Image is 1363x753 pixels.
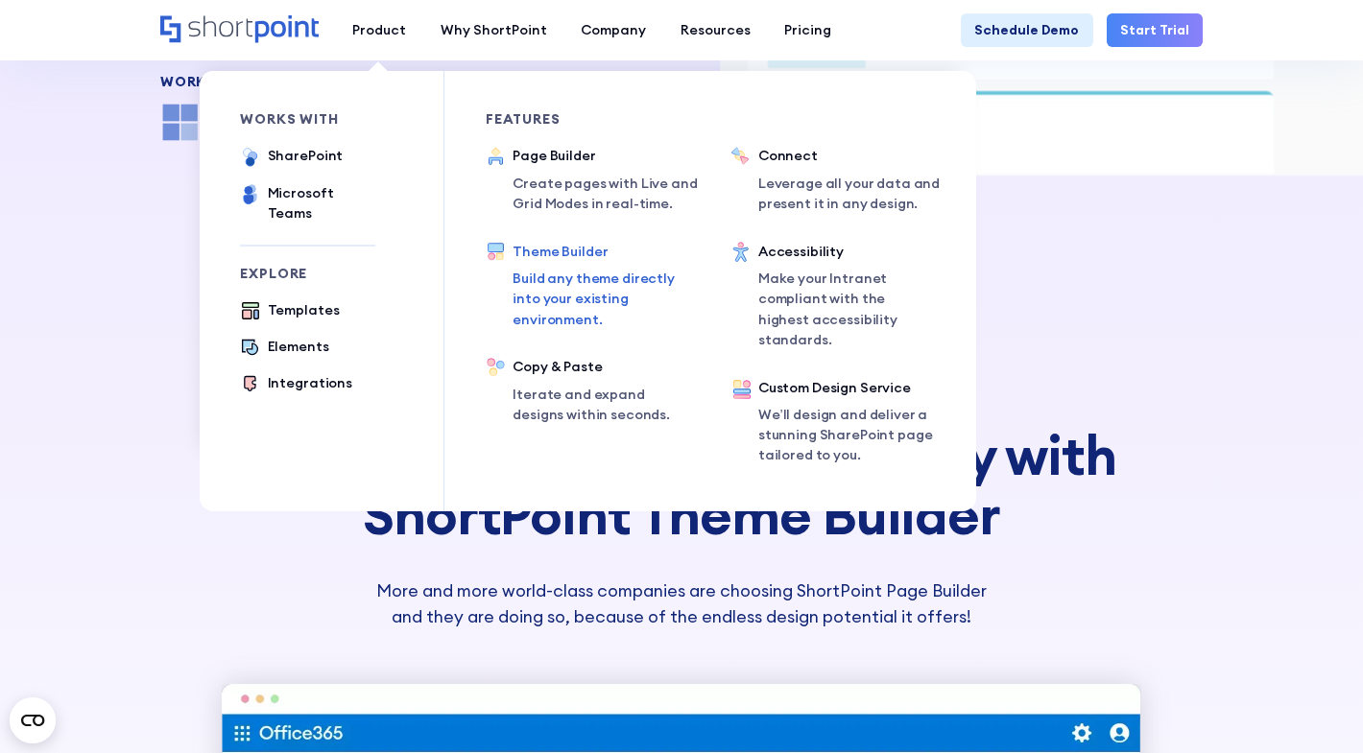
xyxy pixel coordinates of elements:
[1267,661,1363,753] div: Csevegés widget
[513,357,690,377] div: Copy & Paste
[486,146,705,214] a: Page BuilderCreate pages with Live and Grid Modes in real-time.
[581,20,646,40] div: Company
[441,20,547,40] div: Why ShortPoint
[268,183,376,224] div: Microsoft Teams
[758,146,950,166] div: Connect
[758,378,936,398] div: Custom Design Service
[240,183,375,224] a: Microsoft Teams
[160,102,202,143] img: microsoft office icon
[681,20,751,40] div: Resources
[513,385,690,426] p: Iterate and expand designs within seconds.
[513,242,690,262] div: Theme Builder
[10,697,56,743] button: Open CMP widget
[1267,661,1363,753] iframe: Chat Widget
[758,405,936,466] p: We’ll design and deliver a stunning SharePoint page tailored to you.
[730,146,949,214] a: ConnectLeverage all your data and present it in any design.
[486,357,690,425] a: Copy & PasteIterate and expand designs within seconds.
[268,337,329,357] div: Elements
[486,242,690,330] a: Theme BuilderBuild any theme directly into your existing environment.
[768,13,849,47] a: Pricing
[352,20,406,40] div: Product
[758,174,950,215] p: Leverage all your data and present it in any design.
[222,425,1142,545] h3: Showcase your Brand Identity with ShortPoint Theme Builder
[730,378,935,471] a: Custom Design ServiceWe’ll design and deliver a stunning SharePoint page tailored to you.
[240,300,339,323] a: Templates
[513,146,705,166] div: Page Builder
[160,15,319,45] a: Home
[961,13,1092,47] a: Schedule Demo
[268,146,344,166] div: SharePoint
[486,112,690,126] div: Features
[268,300,340,320] div: Templates
[1107,13,1203,47] a: Start Trial
[240,112,375,126] div: works with
[663,13,768,47] a: Resources
[513,174,705,215] p: Create pages with Live and Grid Modes in real-time.
[758,242,936,262] div: Accessibility
[784,20,831,40] div: Pricing
[222,578,1142,629] p: More and more world-class companies are choosing ShortPoint Page Builder and they are doing so, b...
[240,267,375,280] div: Explore
[730,242,935,351] a: AccessibilityMake your Intranet compliant with the highest accessibility standards.
[160,75,672,88] div: Works With:
[268,373,352,393] div: Integrations
[240,373,352,396] a: Integrations
[513,269,690,330] p: Build any theme directly into your existing environment.
[240,337,328,360] a: Elements
[336,13,424,47] a: Product
[758,269,936,350] p: Make your Intranet compliant with the highest accessibility standards.
[423,13,564,47] a: Why ShortPoint
[240,146,343,169] a: SharePoint
[564,13,664,47] a: Company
